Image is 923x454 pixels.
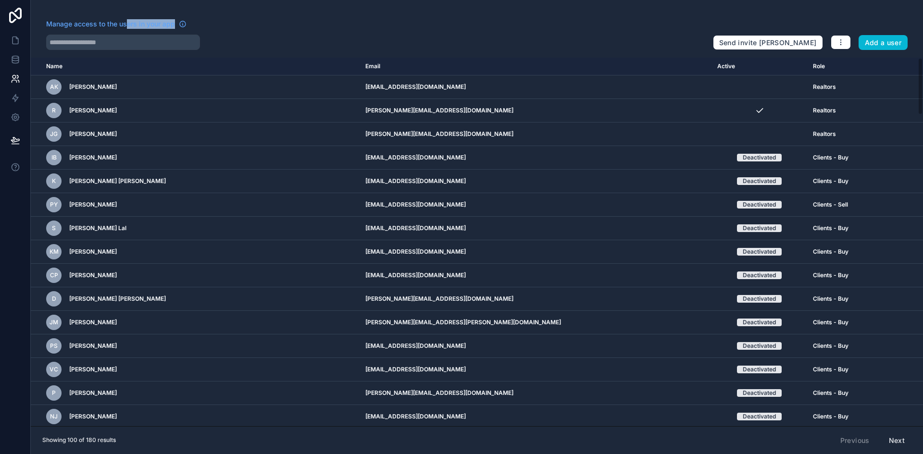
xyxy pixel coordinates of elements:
span: Clients - Buy [813,295,848,303]
div: Deactivated [743,201,776,209]
th: Email [360,58,711,75]
div: Deactivated [743,319,776,326]
td: [EMAIL_ADDRESS][DOMAIN_NAME] [360,334,711,358]
td: [PERSON_NAME][EMAIL_ADDRESS][DOMAIN_NAME] [360,381,711,405]
td: [PERSON_NAME][EMAIL_ADDRESS][DOMAIN_NAME] [360,123,711,146]
span: AK [50,83,58,91]
div: Deactivated [743,342,776,350]
td: [PERSON_NAME][EMAIL_ADDRESS][DOMAIN_NAME] [360,99,711,123]
div: scrollable content [31,58,923,426]
td: [EMAIL_ADDRESS][DOMAIN_NAME] [360,146,711,170]
div: Deactivated [743,271,776,279]
span: KM [50,248,59,256]
div: Deactivated [743,389,776,397]
span: Realtors [813,130,836,138]
span: [PERSON_NAME] [69,154,117,161]
span: R [52,107,56,114]
td: [EMAIL_ADDRESS][DOMAIN_NAME] [360,217,711,240]
span: Realtors [813,107,836,114]
button: Next [882,432,911,449]
span: D [52,295,56,303]
span: JG [50,130,58,138]
span: [PERSON_NAME] [69,342,117,350]
th: Name [31,58,360,75]
td: [EMAIL_ADDRESS][DOMAIN_NAME] [360,75,711,99]
div: Deactivated [743,177,776,185]
div: Deactivated [743,224,776,232]
span: [PERSON_NAME] [69,83,117,91]
span: NJ [50,413,58,420]
span: Showing 100 of 180 results [42,436,116,444]
span: [PERSON_NAME] [69,107,117,114]
td: [PERSON_NAME][EMAIL_ADDRESS][DOMAIN_NAME] [360,287,711,311]
div: Deactivated [743,295,776,303]
td: [EMAIL_ADDRESS][DOMAIN_NAME] [360,264,711,287]
span: Clients - Buy [813,248,848,256]
span: Clients - Buy [813,154,848,161]
span: [PERSON_NAME] [69,201,117,209]
span: [PERSON_NAME] [69,271,117,279]
td: [EMAIL_ADDRESS][DOMAIN_NAME] [360,193,711,217]
span: [PERSON_NAME] [69,389,117,397]
span: PY [50,201,58,209]
span: IB [51,154,57,161]
button: Add a user [859,35,908,50]
td: [PERSON_NAME][EMAIL_ADDRESS][PERSON_NAME][DOMAIN_NAME] [360,311,711,334]
span: VC [50,366,58,373]
th: Active [711,58,807,75]
span: K [52,177,56,185]
span: Clients - Buy [813,177,848,185]
span: [PERSON_NAME] [PERSON_NAME] [69,177,166,185]
span: JM [50,319,58,326]
span: Clients - Buy [813,389,848,397]
div: Deactivated [743,366,776,373]
span: [PERSON_NAME] [69,130,117,138]
span: [PERSON_NAME] [69,413,117,420]
span: [PERSON_NAME] [69,319,117,326]
a: Manage access to the users in your app [46,19,187,29]
div: Deactivated [743,154,776,161]
div: Deactivated [743,248,776,256]
td: [EMAIL_ADDRESS][DOMAIN_NAME] [360,240,711,264]
span: P [52,389,56,397]
span: [PERSON_NAME] [69,248,117,256]
th: Role [807,58,887,75]
span: Clients - Buy [813,224,848,232]
span: Clients - Sell [813,201,848,209]
span: [PERSON_NAME] [69,366,117,373]
span: Clients - Buy [813,413,848,420]
span: Clients - Buy [813,366,848,373]
div: Deactivated [743,413,776,420]
span: Clients - Buy [813,342,848,350]
span: PS [50,342,58,350]
span: Manage access to the users in your app [46,19,175,29]
td: [EMAIL_ADDRESS][DOMAIN_NAME] [360,405,711,429]
span: S [52,224,56,232]
span: Clients - Buy [813,319,848,326]
span: [PERSON_NAME] [PERSON_NAME] [69,295,166,303]
button: Send invite [PERSON_NAME] [713,35,823,50]
td: [EMAIL_ADDRESS][DOMAIN_NAME] [360,358,711,381]
span: CP [50,271,58,279]
span: Realtors [813,83,836,91]
span: [PERSON_NAME] Lal [69,224,126,232]
span: Clients - Buy [813,271,848,279]
td: [EMAIL_ADDRESS][DOMAIN_NAME] [360,170,711,193]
